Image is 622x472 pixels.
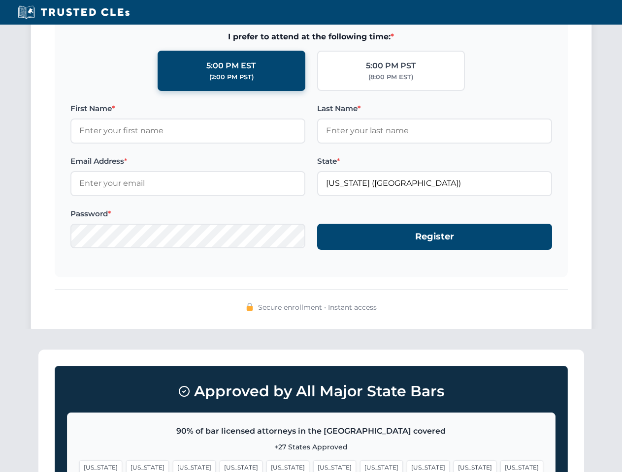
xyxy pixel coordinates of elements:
[70,103,305,115] label: First Name
[317,224,552,250] button: Register
[317,171,552,196] input: Florida (FL)
[366,59,416,72] div: 5:00 PM PST
[317,155,552,167] label: State
[70,208,305,220] label: Password
[70,30,552,43] span: I prefer to attend at the following time:
[258,302,377,313] span: Secure enrollment • Instant access
[79,442,543,452] p: +27 States Approved
[70,171,305,196] input: Enter your email
[317,118,552,143] input: Enter your last name
[209,72,254,82] div: (2:00 PM PST)
[368,72,413,82] div: (8:00 PM EST)
[206,59,256,72] div: 5:00 PM EST
[317,103,552,115] label: Last Name
[67,378,556,405] h3: Approved by All Major State Bars
[70,118,305,143] input: Enter your first name
[246,303,254,311] img: 🔒
[79,425,543,438] p: 90% of bar licensed attorneys in the [GEOGRAPHIC_DATA] covered
[15,5,132,20] img: Trusted CLEs
[70,155,305,167] label: Email Address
